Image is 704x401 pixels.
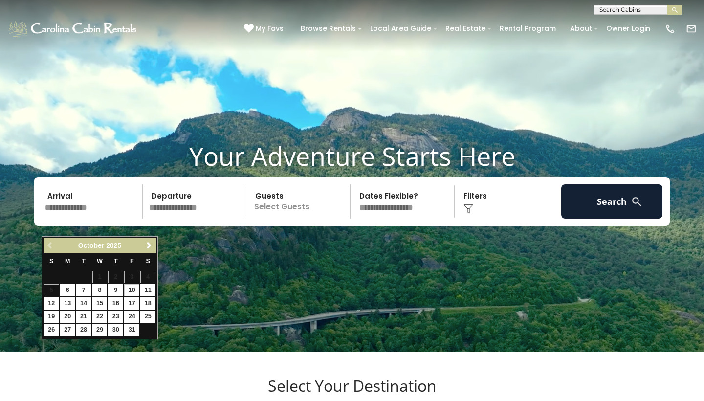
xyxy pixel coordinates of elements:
a: 20 [60,311,75,323]
a: 23 [108,311,123,323]
a: 15 [92,297,108,310]
a: Rental Program [495,21,561,36]
p: Select Guests [249,184,350,219]
span: Sunday [49,258,53,265]
a: 8 [92,284,108,296]
a: 29 [92,324,108,336]
a: 19 [44,311,59,323]
span: Wednesday [97,258,103,265]
a: Browse Rentals [296,21,361,36]
a: 6 [60,284,75,296]
a: Owner Login [601,21,655,36]
a: 24 [124,311,139,323]
a: 14 [76,297,91,310]
span: 2025 [106,242,121,249]
a: 7 [76,284,91,296]
a: 16 [108,297,123,310]
a: 27 [60,324,75,336]
a: 10 [124,284,139,296]
a: 21 [76,311,91,323]
a: 25 [140,311,155,323]
button: Search [561,184,662,219]
h1: Your Adventure Starts Here [7,141,697,171]
a: 31 [124,324,139,336]
a: 13 [60,297,75,310]
a: 11 [140,284,155,296]
a: About [565,21,597,36]
a: 9 [108,284,123,296]
span: Monday [65,258,70,265]
span: My Favs [256,23,284,34]
a: Real Estate [440,21,490,36]
span: October [78,242,105,249]
img: mail-regular-white.png [686,23,697,34]
a: Local Area Guide [365,21,436,36]
a: 18 [140,297,155,310]
span: Friday [130,258,134,265]
img: phone-regular-white.png [665,23,676,34]
span: Tuesday [82,258,86,265]
a: 17 [124,297,139,310]
span: Thursday [114,258,118,265]
a: 26 [44,324,59,336]
span: Next [145,242,153,249]
img: search-regular-white.png [631,196,643,208]
a: My Favs [244,23,286,34]
img: White-1-1-2.png [7,19,139,39]
span: Saturday [146,258,150,265]
a: Next [143,240,155,252]
a: 12 [44,297,59,310]
a: 28 [76,324,91,336]
a: 30 [108,324,123,336]
a: 22 [92,311,108,323]
img: filter--v1.png [463,204,473,214]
